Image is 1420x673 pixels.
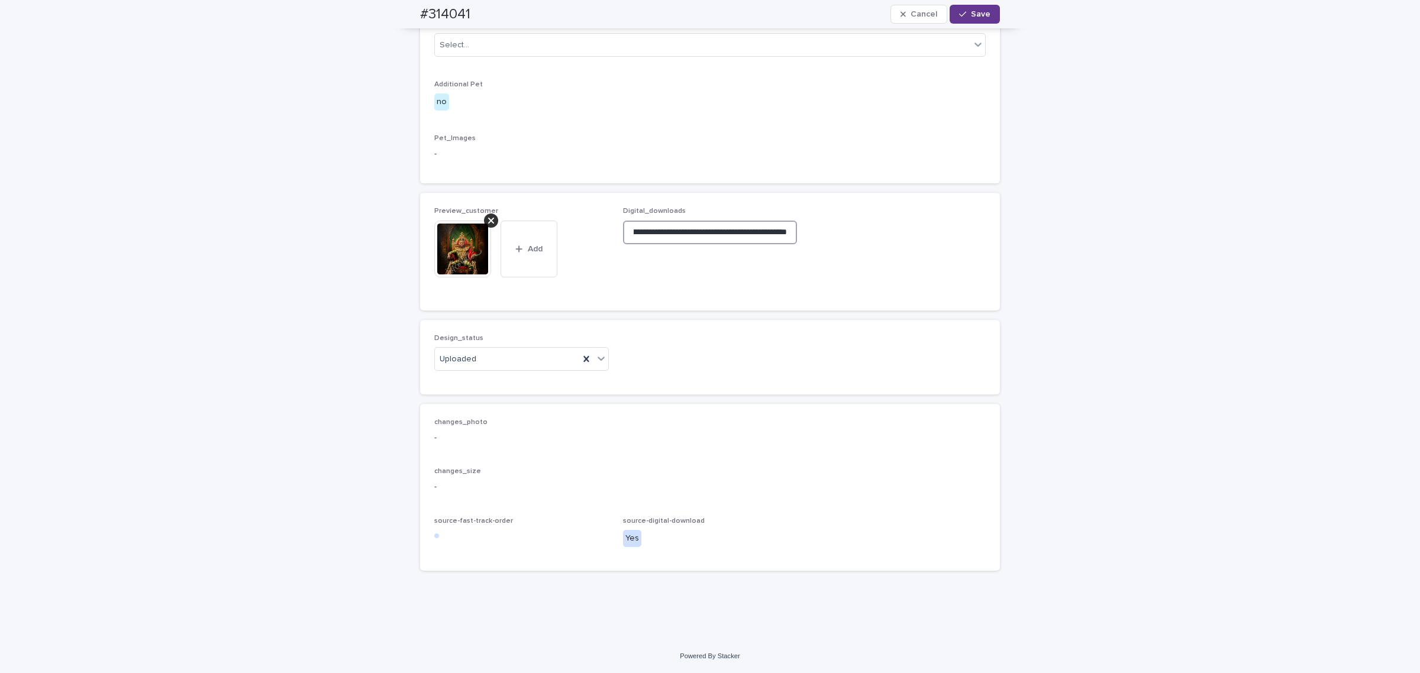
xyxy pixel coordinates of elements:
[434,517,513,525] span: source-fast-track-order
[623,530,641,547] div: Yes
[890,5,947,24] button: Cancel
[434,468,481,475] span: changes_size
[434,208,498,215] span: Preview_customer
[623,517,705,525] span: source-digital-download
[528,245,543,253] span: Add
[434,81,483,88] span: Additional Pet
[950,5,1000,24] button: Save
[434,419,488,426] span: changes_photo
[434,335,483,342] span: Design_status
[434,135,476,142] span: Pet_Images
[623,208,686,215] span: Digital_downloads
[434,93,449,111] div: no
[971,10,990,18] span: Save
[434,481,986,493] p: -
[501,221,557,277] button: Add
[434,148,986,160] p: -
[440,353,476,365] span: Uploaded
[434,432,986,444] p: -
[680,652,740,659] a: Powered By Stacker
[420,6,470,23] h2: #314041
[440,39,469,51] div: Select...
[911,10,937,18] span: Cancel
